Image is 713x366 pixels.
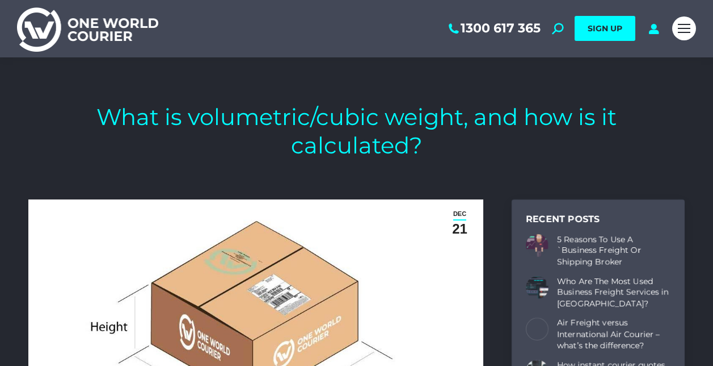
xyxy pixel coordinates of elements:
[557,234,670,268] a: 5 Reasons To Use A `Business Freight Or Shipping Broker
[526,318,549,340] a: Post image
[446,21,541,36] a: 1300 617 365
[526,276,549,298] a: Post image
[672,16,696,40] a: Mobile menu icon
[17,6,158,52] img: One World Courier
[557,318,670,351] a: Air Freight versus International Air Courier – what’s the difference?
[442,205,478,241] a: Dec21
[526,214,670,226] div: Recent Posts
[28,103,685,160] h1: What is volumetric/cubic weight, and how is it calculated?
[526,234,549,257] a: Post image
[453,209,466,219] span: Dec
[452,221,467,237] span: 21
[588,23,622,34] span: SIGN UP
[575,16,635,41] a: SIGN UP
[557,276,670,309] a: Who Are The Most Used Business Freight Services in [GEOGRAPHIC_DATA]?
